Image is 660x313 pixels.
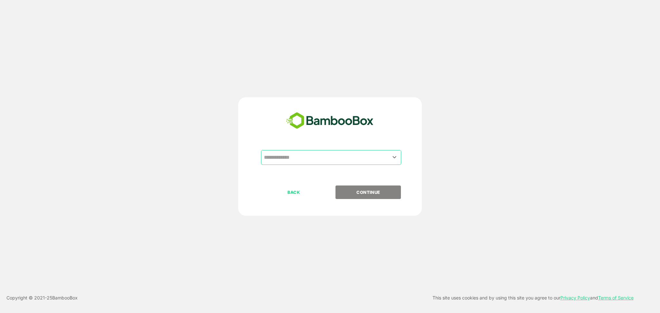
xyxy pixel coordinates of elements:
[432,294,634,302] p: This site uses cookies and by using this site you agree to our and
[336,189,401,196] p: CONTINUE
[262,189,326,196] p: BACK
[560,295,590,300] a: Privacy Policy
[598,295,634,300] a: Terms of Service
[390,153,399,162] button: Open
[261,185,326,199] button: BACK
[6,294,78,302] p: Copyright © 2021- 25 BambooBox
[283,110,377,131] img: bamboobox
[335,185,401,199] button: CONTINUE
